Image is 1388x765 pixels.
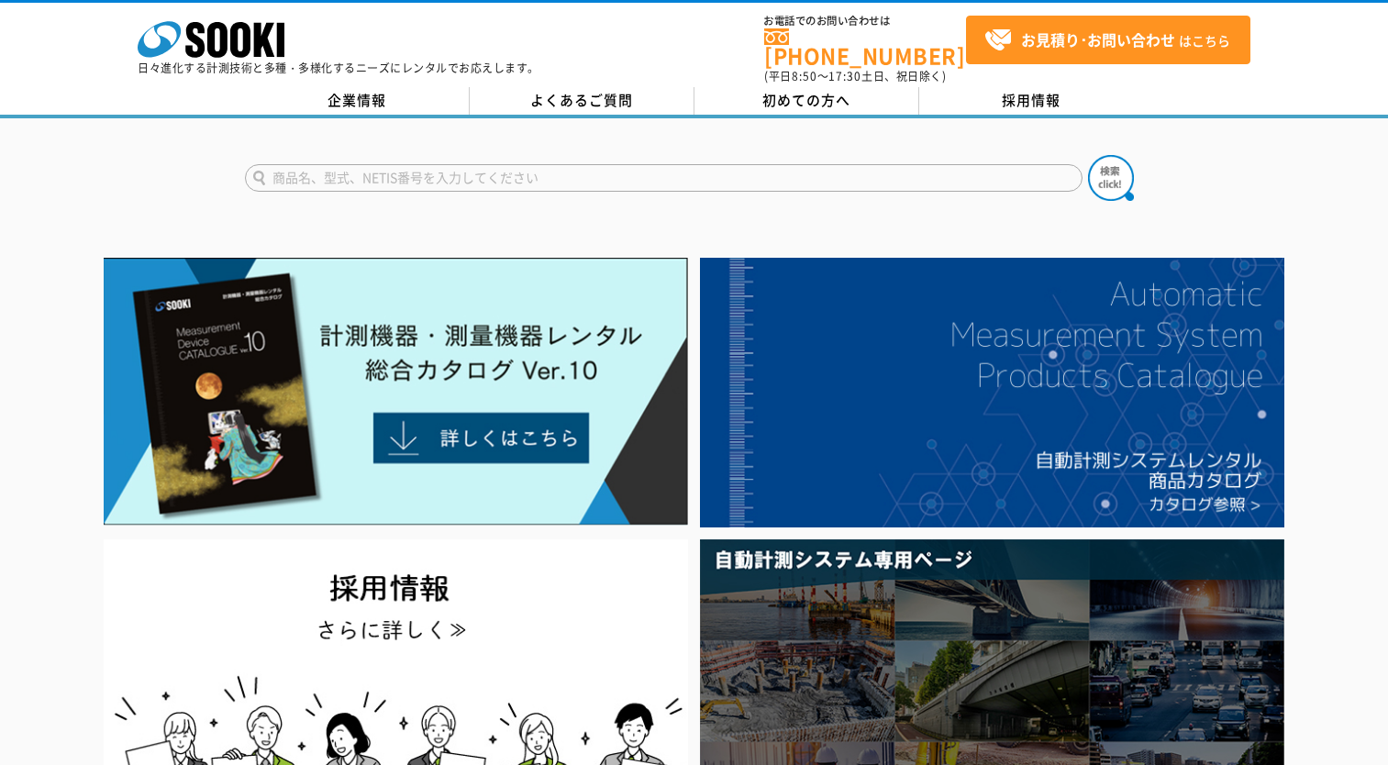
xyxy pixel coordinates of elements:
img: Catalog Ver10 [104,258,688,526]
img: btn_search.png [1088,155,1134,201]
span: お電話でのお問い合わせは [764,16,966,27]
a: 初めての方へ [694,87,919,115]
span: 8:50 [792,68,817,84]
span: はこちら [984,27,1230,54]
span: 初めての方へ [762,90,850,110]
span: 17:30 [828,68,861,84]
a: 採用情報 [919,87,1144,115]
p: 日々進化する計測技術と多種・多様化するニーズにレンタルでお応えします。 [138,62,539,73]
input: 商品名、型式、NETIS番号を入力してください [245,164,1083,192]
strong: お見積り･お問い合わせ [1021,28,1175,50]
a: よくあるご質問 [470,87,694,115]
a: 企業情報 [245,87,470,115]
img: 自動計測システムカタログ [700,258,1284,527]
span: (平日 ～ 土日、祝日除く) [764,68,946,84]
a: お見積り･お問い合わせはこちら [966,16,1250,64]
a: [PHONE_NUMBER] [764,28,966,66]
